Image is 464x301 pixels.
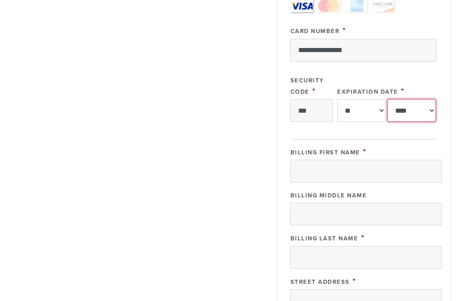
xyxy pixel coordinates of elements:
label: Security Code [290,77,324,96]
label: Card Number [290,28,340,35]
select: Expiration Date month [337,99,386,122]
span: This field is required. [343,25,346,35]
span: This field is required. [312,86,316,96]
label: Billing First Name [290,149,360,156]
label: Street Address [290,278,350,286]
label: Billing Middle Name [290,192,367,199]
label: Expiration Date [337,88,398,96]
span: This field is required. [361,233,365,243]
span: This field is required. [353,276,356,286]
span: This field is required. [401,86,405,96]
label: Billing Last Name [290,235,358,242]
select: Expiration Date year [387,99,436,122]
span: This field is required. [363,147,367,157]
